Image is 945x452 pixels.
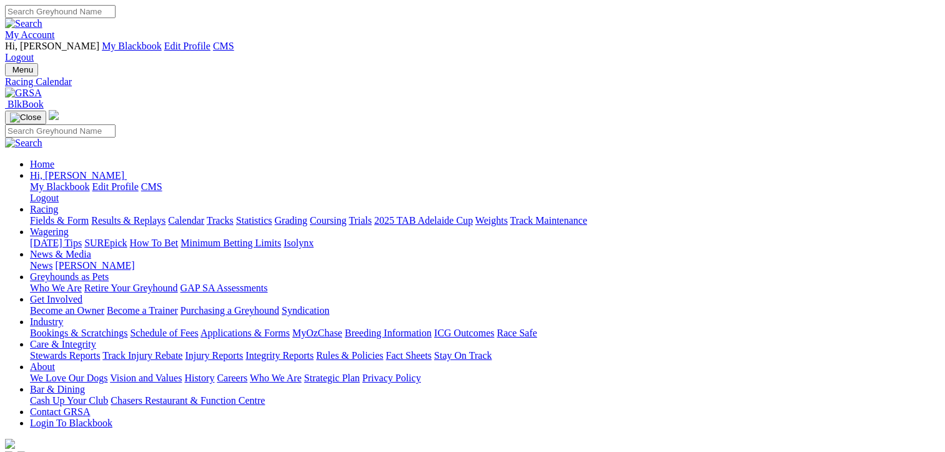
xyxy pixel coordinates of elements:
[217,373,247,383] a: Careers
[284,238,314,248] a: Isolynx
[30,215,940,226] div: Racing
[250,373,302,383] a: Who We Are
[55,260,134,271] a: [PERSON_NAME]
[510,215,587,226] a: Track Maintenance
[84,283,178,293] a: Retire Your Greyhound
[141,181,162,192] a: CMS
[434,328,494,338] a: ICG Outcomes
[5,41,99,51] span: Hi, [PERSON_NAME]
[5,29,55,40] a: My Account
[374,215,473,226] a: 2025 TAB Adelaide Cup
[30,384,85,394] a: Bar & Dining
[111,395,265,406] a: Chasers Restaurant & Function Centre
[310,215,347,226] a: Coursing
[213,41,234,51] a: CMS
[5,99,44,109] a: BlkBook
[236,215,272,226] a: Statistics
[386,350,432,361] a: Fact Sheets
[30,339,96,349] a: Care & Integrity
[130,328,198,338] a: Schedule of Fees
[102,350,182,361] a: Track Injury Rebate
[102,41,162,51] a: My Blackbook
[30,283,82,293] a: Who We Are
[349,215,372,226] a: Trials
[84,238,127,248] a: SUREpick
[275,215,307,226] a: Grading
[316,350,383,361] a: Rules & Policies
[5,439,15,449] img: logo-grsa-white.png
[5,111,46,124] button: Toggle navigation
[30,260,940,271] div: News & Media
[30,361,55,372] a: About
[30,283,940,294] div: Greyhounds as Pets
[362,373,421,383] a: Privacy Policy
[181,283,268,293] a: GAP SA Assessments
[91,215,166,226] a: Results & Replays
[30,328,940,339] div: Industry
[5,41,940,63] div: My Account
[164,41,210,51] a: Edit Profile
[30,249,91,259] a: News & Media
[30,305,104,316] a: Become an Owner
[92,181,139,192] a: Edit Profile
[304,373,360,383] a: Strategic Plan
[5,138,42,149] img: Search
[5,52,34,63] a: Logout
[30,418,112,428] a: Login To Blackbook
[30,305,940,316] div: Get Involved
[110,373,182,383] a: Vision and Values
[434,350,492,361] a: Stay On Track
[200,328,290,338] a: Applications & Forms
[49,110,59,120] img: logo-grsa-white.png
[12,65,33,74] span: Menu
[282,305,329,316] a: Syndication
[5,5,116,18] input: Search
[30,226,69,237] a: Wagering
[30,260,52,271] a: News
[184,373,214,383] a: History
[30,170,127,181] a: Hi, [PERSON_NAME]
[10,113,41,123] img: Close
[30,181,940,204] div: Hi, [PERSON_NAME]
[181,238,281,248] a: Minimum Betting Limits
[5,76,940,88] a: Racing Calendar
[30,406,90,417] a: Contact GRSA
[30,181,90,192] a: My Blackbook
[30,170,124,181] span: Hi, [PERSON_NAME]
[168,215,204,226] a: Calendar
[30,350,100,361] a: Stewards Reports
[497,328,537,338] a: Race Safe
[5,88,42,99] img: GRSA
[345,328,432,338] a: Breeding Information
[30,395,940,406] div: Bar & Dining
[245,350,314,361] a: Integrity Reports
[107,305,178,316] a: Become a Trainer
[5,18,42,29] img: Search
[130,238,179,248] a: How To Bet
[5,63,38,76] button: Toggle navigation
[30,350,940,361] div: Care & Integrity
[30,373,940,384] div: About
[30,271,109,282] a: Greyhounds as Pets
[475,215,508,226] a: Weights
[30,238,940,249] div: Wagering
[5,124,116,138] input: Search
[292,328,342,338] a: MyOzChase
[30,193,59,203] a: Logout
[30,395,108,406] a: Cash Up Your Club
[185,350,243,361] a: Injury Reports
[30,328,127,338] a: Bookings & Scratchings
[30,204,58,214] a: Racing
[181,305,279,316] a: Purchasing a Greyhound
[207,215,234,226] a: Tracks
[30,294,82,304] a: Get Involved
[30,316,63,327] a: Industry
[30,238,82,248] a: [DATE] Tips
[30,373,107,383] a: We Love Our Dogs
[30,159,54,169] a: Home
[30,215,89,226] a: Fields & Form
[7,99,44,109] span: BlkBook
